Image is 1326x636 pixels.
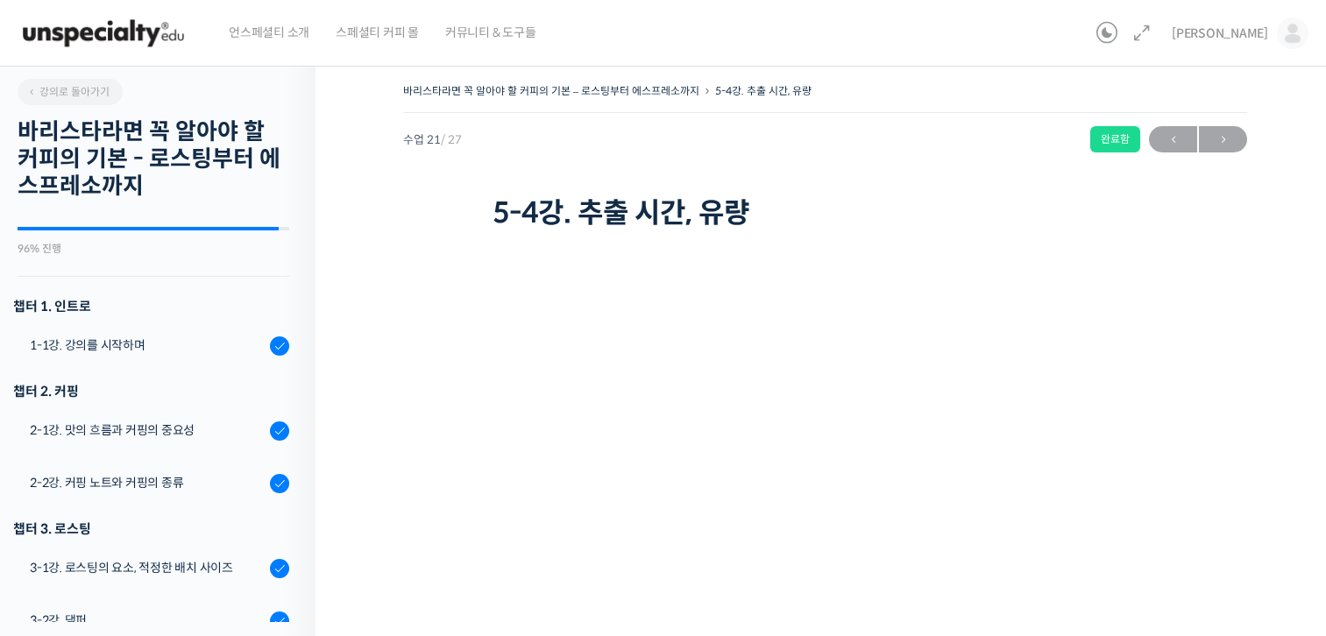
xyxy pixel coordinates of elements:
[1149,126,1197,152] a: ←이전
[1172,25,1268,41] span: [PERSON_NAME]
[18,79,123,105] a: 강의로 돌아가기
[403,84,699,97] a: 바리스타라면 꼭 알아야 할 커피의 기본 – 로스팅부터 에스프레소까지
[441,132,462,147] span: / 27
[30,420,265,440] div: 2-1강. 맛의 흐름과 커핑의 중요성
[493,196,1159,230] h1: 5-4강. 추출 시간, 유량
[30,336,265,355] div: 1-1강. 강의를 시작하며
[1090,126,1140,152] div: 완료함
[13,294,289,318] h3: 챕터 1. 인트로
[403,134,462,145] span: 수업 21
[30,558,265,577] div: 3-1강. 로스팅의 요소, 적정한 배치 사이즈
[1199,126,1247,152] a: 다음→
[13,517,289,541] div: 챕터 3. 로스팅
[715,84,812,97] a: 5-4강. 추출 시간, 유량
[18,244,289,254] div: 96% 진행
[30,611,265,630] div: 3-2강. 댐퍼
[26,85,110,98] span: 강의로 돌아가기
[13,379,289,403] div: 챕터 2. 커핑
[1149,128,1197,152] span: ←
[18,118,289,201] h2: 바리스타라면 꼭 알아야 할 커피의 기본 - 로스팅부터 에스프레소까지
[1199,128,1247,152] span: →
[30,473,265,492] div: 2-2강. 커핑 노트와 커핑의 종류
